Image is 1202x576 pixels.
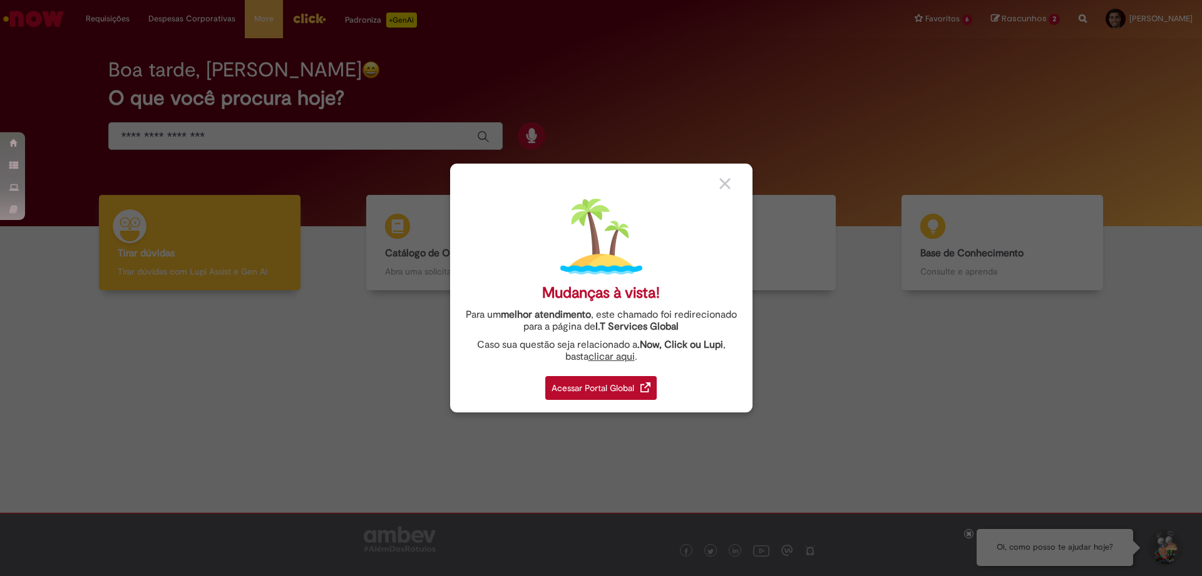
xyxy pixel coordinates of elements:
div: Acessar Portal Global [545,376,657,400]
a: clicar aqui [588,343,635,363]
div: Mudanças à vista! [542,284,660,302]
a: Acessar Portal Global [545,369,657,400]
a: I.T Services Global [595,313,679,333]
strong: melhor atendimento [501,308,591,321]
div: Para um , este chamado foi redirecionado para a página de [460,309,743,333]
img: island.png [560,196,642,278]
strong: .Now, Click ou Lupi [637,338,723,351]
img: redirect_link.png [640,382,650,392]
img: close_button_grey.png [719,178,731,189]
div: Caso sua questão seja relacionado a , basta . [460,339,743,363]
